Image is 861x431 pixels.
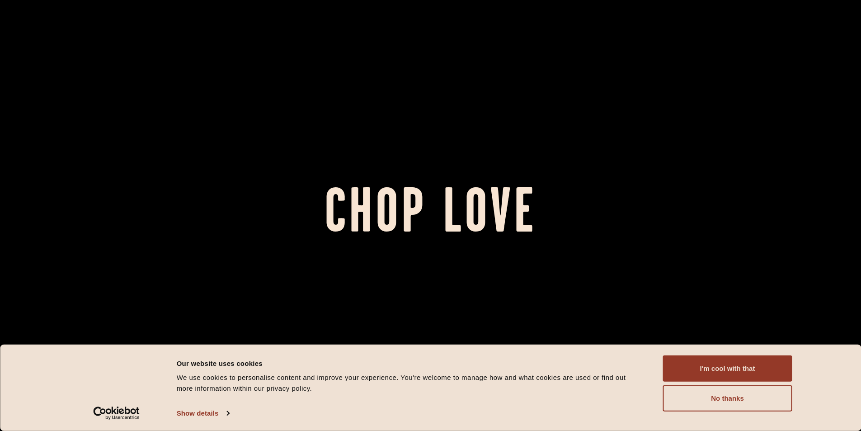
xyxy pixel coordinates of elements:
[177,407,229,420] a: Show details
[663,355,792,382] button: I'm cool with that
[77,407,156,420] a: Usercentrics Cookiebot - opens in a new window
[663,385,792,412] button: No thanks
[177,372,643,394] div: We use cookies to personalise content and improve your experience. You're welcome to manage how a...
[177,358,643,369] div: Our website uses cookies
